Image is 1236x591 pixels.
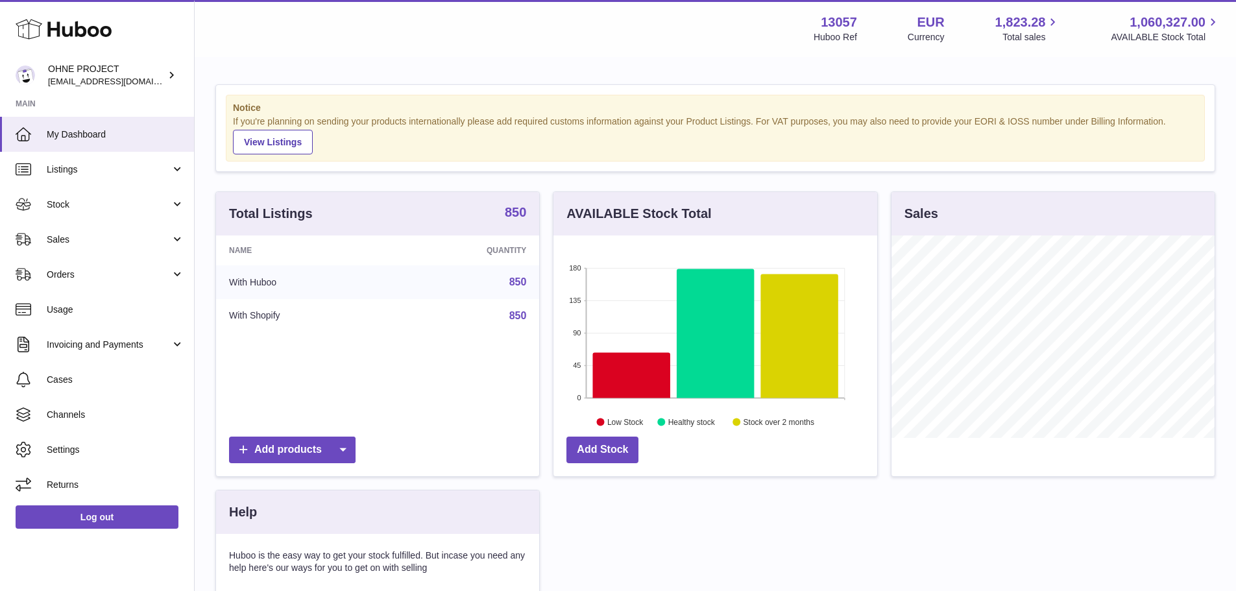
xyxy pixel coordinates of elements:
[744,417,814,426] text: Stock over 2 months
[216,235,391,265] th: Name
[569,296,581,304] text: 135
[47,234,171,246] span: Sales
[607,417,644,426] text: Low Stock
[391,235,540,265] th: Quantity
[47,339,171,351] span: Invoicing and Payments
[47,374,184,386] span: Cases
[233,102,1198,114] strong: Notice
[917,14,944,31] strong: EUR
[505,206,526,219] strong: 850
[47,444,184,456] span: Settings
[47,269,171,281] span: Orders
[995,14,1061,43] a: 1,823.28 Total sales
[47,163,171,176] span: Listings
[1111,14,1220,43] a: 1,060,327.00 AVAILABLE Stock Total
[16,66,35,85] img: internalAdmin-13057@internal.huboo.com
[48,63,165,88] div: OHNE PROJECT
[229,503,257,521] h3: Help
[821,14,857,31] strong: 13057
[229,205,313,223] h3: Total Listings
[509,310,527,321] a: 850
[566,205,711,223] h3: AVAILABLE Stock Total
[233,130,313,154] a: View Listings
[16,505,178,529] a: Log out
[47,479,184,491] span: Returns
[566,437,638,463] a: Add Stock
[233,115,1198,154] div: If you're planning on sending your products internationally please add required customs informati...
[216,299,391,333] td: With Shopify
[505,206,526,221] a: 850
[1130,14,1206,31] span: 1,060,327.00
[47,409,184,421] span: Channels
[574,329,581,337] text: 90
[569,264,581,272] text: 180
[48,76,191,86] span: [EMAIL_ADDRESS][DOMAIN_NAME]
[47,304,184,316] span: Usage
[908,31,945,43] div: Currency
[577,394,581,402] text: 0
[47,199,171,211] span: Stock
[229,549,526,574] p: Huboo is the easy way to get your stock fulfilled. But incase you need any help here's our ways f...
[47,128,184,141] span: My Dashboard
[904,205,938,223] h3: Sales
[216,265,391,299] td: With Huboo
[814,31,857,43] div: Huboo Ref
[995,14,1046,31] span: 1,823.28
[668,417,716,426] text: Healthy stock
[1111,31,1220,43] span: AVAILABLE Stock Total
[229,437,356,463] a: Add products
[509,276,527,287] a: 850
[574,361,581,369] text: 45
[1002,31,1060,43] span: Total sales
